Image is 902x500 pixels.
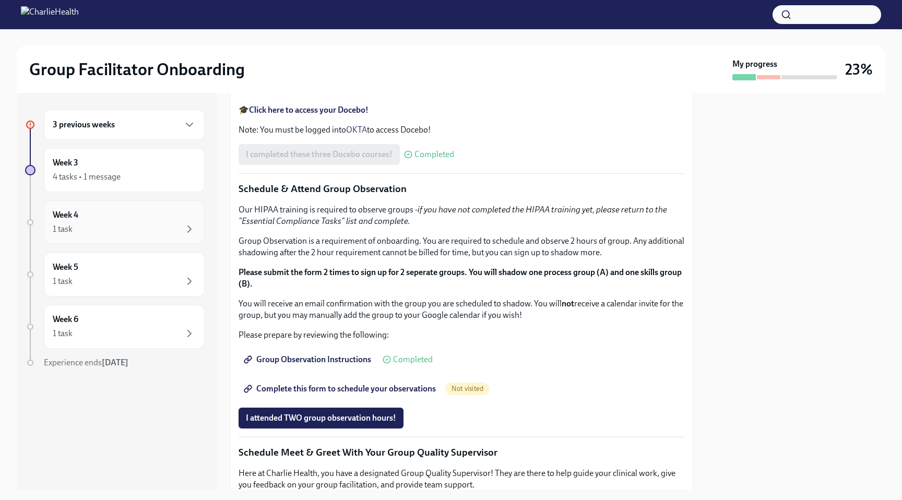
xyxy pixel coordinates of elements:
p: Our HIPAA training is required to observe groups - [239,204,684,227]
h6: Week 4 [53,209,78,221]
span: Experience ends [44,358,128,367]
div: 4 tasks • 1 message [53,171,121,183]
p: Schedule & Attend Group Observation [239,182,684,196]
a: Group Observation Instructions [239,349,378,370]
span: Complete this form to schedule your observations [246,384,436,394]
a: OKTA [346,125,367,135]
a: Week 41 task [25,200,205,244]
h6: Week 5 [53,261,78,273]
em: if you have not completed the HIPAA training yet, please return to the "Essential Compliance Task... [239,205,667,226]
div: 3 previous weeks [44,110,205,140]
span: Group Observation Instructions [246,354,371,365]
a: Week 34 tasks • 1 message [25,148,205,192]
span: I attended TWO group observation hours! [246,413,396,423]
button: I attended TWO group observation hours! [239,408,403,428]
strong: My progress [732,58,777,70]
h6: Week 3 [53,157,78,169]
span: Completed [393,355,433,364]
span: Not visited [445,385,490,392]
strong: Please submit the form 2 times to sign up for 2 seperate groups. You will shadow one process grou... [239,267,682,289]
p: Schedule Meet & Greet With Your Group Quality Supervisor [239,446,684,459]
strong: not [562,299,574,308]
h2: Group Facilitator Onboarding [29,59,245,80]
p: Here at Charlie Health, you have a designated Group Quality Supervisor! They are there to help gu... [239,468,684,491]
p: Note: You must be logged into to access Docebo! [239,124,684,136]
p: Please prepare by reviewing the following: [239,329,684,341]
strong: [DATE] [102,358,128,367]
h6: Week 6 [53,314,78,325]
img: CharlieHealth [21,6,79,23]
h3: 23% [845,60,873,79]
p: 🎓 [239,104,684,116]
h6: 3 previous weeks [53,119,115,130]
a: Week 61 task [25,305,205,349]
p: You will receive an email confirmation with the group you are scheduled to shadow. You will recei... [239,298,684,321]
a: Click here to access your Docebo! [249,105,369,115]
a: Week 51 task [25,253,205,296]
div: 1 task [53,223,73,235]
div: 1 task [53,276,73,287]
p: Group Observation is a requirement of onboarding. You are required to schedule and observe 2 hour... [239,235,684,258]
span: Completed [414,150,454,159]
a: Complete this form to schedule your observations [239,378,443,399]
div: 1 task [53,328,73,339]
